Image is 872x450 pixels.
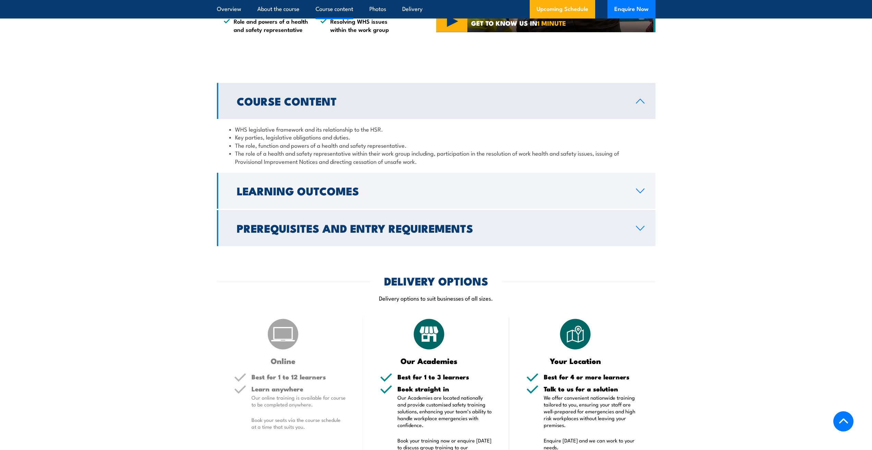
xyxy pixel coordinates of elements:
strong: 1 MINUTE [537,18,566,28]
a: Learning Outcomes [217,173,655,209]
a: Course Content [217,83,655,119]
h5: Best for 1 to 12 learners [251,374,346,380]
span: GET TO KNOW US IN [471,20,566,26]
li: Key parties, legislative obligations and duties. [229,133,643,141]
p: Delivery options to suit businesses of all sizes. [217,294,655,302]
h3: Your Location [526,357,625,365]
h5: Best for 1 to 3 learners [397,374,492,380]
h5: Talk to us for a solution [544,386,638,392]
h5: Book straight in [397,386,492,392]
p: Our Academies are located nationally and provide customised safety training solutions, enhancing ... [397,394,492,428]
a: Prerequisites and Entry Requirements [217,210,655,246]
li: WHS legislative framework and its relationship to the HSR. [229,125,643,133]
h2: Course Content [237,96,625,106]
p: We offer convenient nationwide training tailored to you, ensuring your staff are well-prepared fo... [544,394,638,428]
p: Our online training is available for course to be completed anywhere. [251,394,346,408]
li: The role of a health and safety representative within their work group including, participation i... [229,149,643,165]
li: Resolving WHS issues within the work group [320,17,405,33]
h5: Best for 4 or more learners [544,374,638,380]
h3: Our Academies [380,357,478,365]
li: Role and powers of a health and safety representative [224,17,308,33]
h3: Online [234,357,332,365]
p: Book your seats via the course schedule at a time that suits you. [251,416,346,430]
h2: Learning Outcomes [237,186,625,195]
li: The role, function and powers of a health and safety representative. [229,141,643,149]
h2: DELIVERY OPTIONS [384,276,488,285]
h2: Prerequisites and Entry Requirements [237,223,625,233]
h5: Learn anywhere [251,386,346,392]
